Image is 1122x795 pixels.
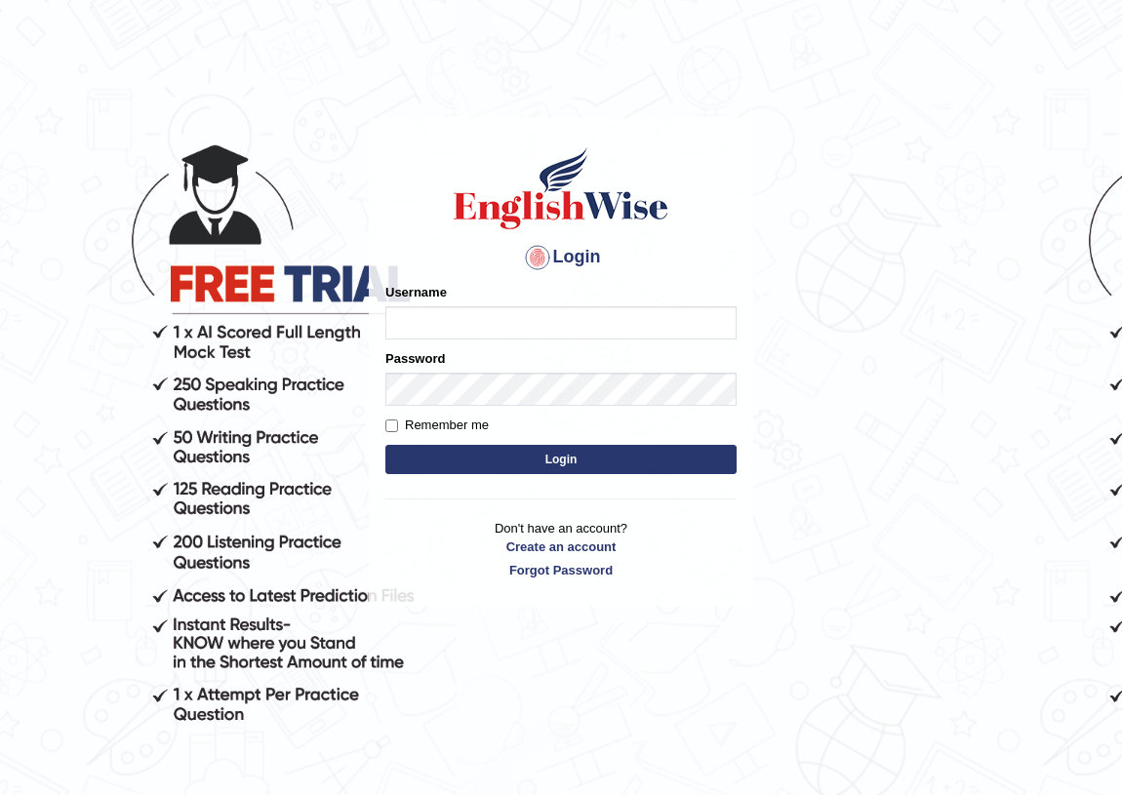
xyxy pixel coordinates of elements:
[385,561,737,579] a: Forgot Password
[385,519,737,579] p: Don't have an account?
[450,144,672,232] img: Logo of English Wise sign in for intelligent practice with AI
[385,537,737,556] a: Create an account
[385,445,737,474] button: Login
[385,349,445,368] label: Password
[385,419,398,432] input: Remember me
[385,283,447,301] label: Username
[385,242,737,273] h4: Login
[385,416,489,435] label: Remember me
